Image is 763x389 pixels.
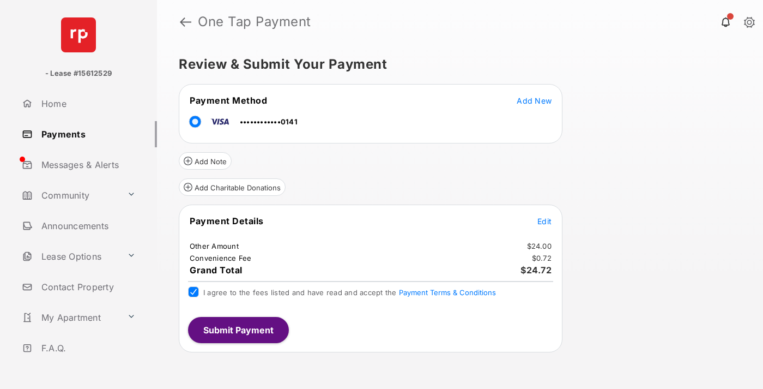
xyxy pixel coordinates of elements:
[198,15,311,28] strong: One Tap Payment
[203,288,496,297] span: I agree to the fees listed and have read and accept the
[517,95,552,106] button: Add New
[17,121,157,147] a: Payments
[61,17,96,52] img: svg+xml;base64,PHN2ZyB4bWxucz0iaHR0cDovL3d3dy53My5vcmcvMjAwMC9zdmciIHdpZHRoPSI2NCIgaGVpZ2h0PSI2NC...
[537,217,552,226] span: Edit
[240,117,298,126] span: ••••••••••••0141
[526,241,553,251] td: $24.00
[399,288,496,297] button: I agree to the fees listed and have read and accept the
[17,243,123,270] a: Lease Options
[190,265,243,276] span: Grand Total
[189,253,252,263] td: Convenience Fee
[537,216,552,226] button: Edit
[189,241,239,251] td: Other Amount
[17,152,157,178] a: Messages & Alerts
[179,152,232,170] button: Add Note
[190,216,264,226] span: Payment Details
[17,274,157,300] a: Contact Property
[17,91,157,117] a: Home
[17,213,157,239] a: Announcements
[45,68,112,79] p: - Lease #15612529
[517,96,552,105] span: Add New
[531,253,552,263] td: $0.72
[17,182,123,208] a: Community
[17,304,123,331] a: My Apartment
[17,335,157,361] a: F.A.Q.
[190,95,267,106] span: Payment Method
[179,178,286,196] button: Add Charitable Donations
[179,58,732,71] h5: Review & Submit Your Payment
[188,317,289,343] button: Submit Payment
[520,265,552,276] span: $24.72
